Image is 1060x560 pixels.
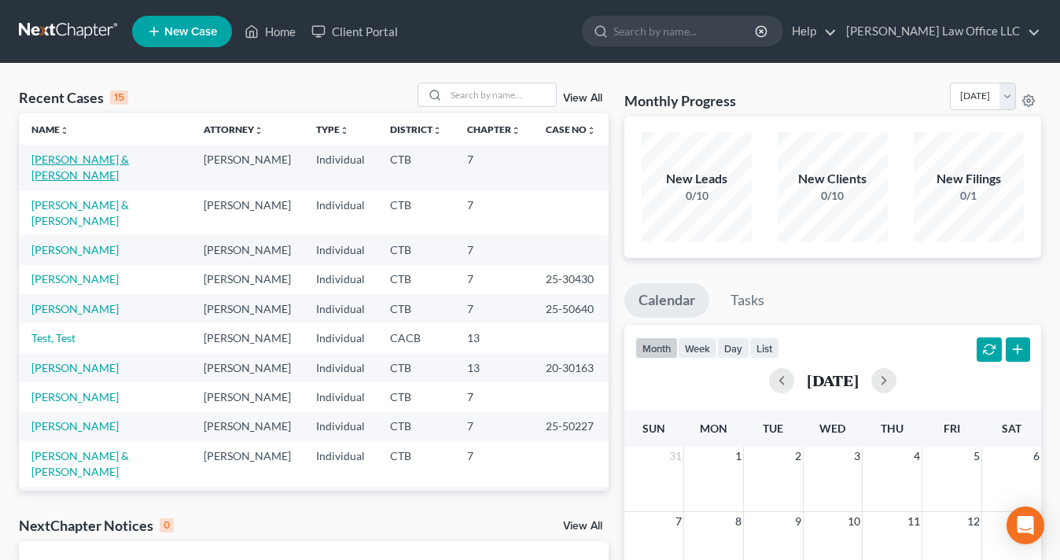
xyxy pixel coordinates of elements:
div: 15 [110,90,128,105]
div: 0/10 [642,188,752,204]
td: [PERSON_NAME] [191,382,304,411]
span: 1 [734,447,743,466]
a: Attorneyunfold_more [204,123,263,135]
td: 20-30163 [533,353,609,382]
h3: Monthly Progress [624,91,736,110]
a: Chapterunfold_more [467,123,521,135]
div: 0 [160,518,174,532]
td: Individual [304,353,377,382]
a: [PERSON_NAME] [31,243,119,256]
a: View All [563,93,602,104]
td: [PERSON_NAME] [191,323,304,352]
span: 2 [793,447,803,466]
td: Individual [304,441,377,486]
td: 25-30430 [533,265,609,294]
a: Calendar [624,283,709,318]
a: [PERSON_NAME] & [PERSON_NAME] [31,198,129,227]
span: Sat [1002,422,1021,435]
a: [PERSON_NAME] [31,272,119,286]
a: Home [237,17,304,46]
span: Mon [700,422,727,435]
td: 13 [455,323,533,352]
a: Tasks [716,283,778,318]
span: 4 [912,447,922,466]
td: CTB [377,235,455,264]
td: CTB [377,382,455,411]
input: Search by name... [446,83,556,106]
td: Individual [304,382,377,411]
td: [PERSON_NAME] [191,235,304,264]
td: Individual [304,235,377,264]
div: New Filings [914,170,1024,188]
a: Help [784,17,837,46]
i: unfold_more [340,126,349,135]
a: [PERSON_NAME] & [PERSON_NAME] [31,449,129,478]
td: [PERSON_NAME] [191,353,304,382]
td: Individual [304,190,377,235]
a: [PERSON_NAME] Law Office LLC [838,17,1040,46]
td: 13 [455,353,533,382]
td: CTB [377,145,455,190]
a: View All [563,521,602,532]
a: Case Nounfold_more [546,123,596,135]
span: 11 [906,512,922,531]
a: [PERSON_NAME] [31,302,119,315]
span: Sun [642,422,665,435]
td: [PERSON_NAME] [191,190,304,235]
i: unfold_more [432,126,442,135]
div: NextChapter Notices [19,516,174,535]
div: Open Intercom Messenger [1007,507,1044,544]
td: 25-50404 [533,487,609,516]
div: Recent Cases [19,88,128,107]
a: [PERSON_NAME] & [PERSON_NAME] [31,153,129,182]
a: [PERSON_NAME] [31,361,119,374]
td: Individual [304,145,377,190]
i: unfold_more [587,126,596,135]
i: unfold_more [60,126,69,135]
td: CACB [377,323,455,352]
div: New Leads [642,170,752,188]
button: month [635,337,678,359]
td: [PERSON_NAME] [191,441,304,486]
td: CTB [377,353,455,382]
a: Districtunfold_more [390,123,442,135]
td: Individual [304,323,377,352]
div: New Clients [778,170,888,188]
td: CTB [377,265,455,294]
td: CTB [377,190,455,235]
span: 7 [674,512,683,531]
button: list [749,337,779,359]
span: Fri [944,422,960,435]
h2: [DATE] [807,372,859,389]
td: 7 [455,294,533,323]
td: [PERSON_NAME] [191,487,304,516]
span: Thu [881,422,904,435]
a: Typeunfold_more [316,123,349,135]
td: [PERSON_NAME] [191,412,304,441]
td: 7 [455,412,533,441]
td: 7 [455,487,533,516]
td: 7 [455,382,533,411]
i: unfold_more [511,126,521,135]
td: 7 [455,145,533,190]
span: 8 [734,512,743,531]
td: 7 [455,265,533,294]
td: 25-50227 [533,412,609,441]
td: Individual [304,265,377,294]
input: Search by name... [613,17,757,46]
td: [PERSON_NAME] [191,294,304,323]
td: CTB [377,487,455,516]
span: 31 [668,447,683,466]
span: 6 [1032,447,1041,466]
td: Individual [304,294,377,323]
td: 7 [455,441,533,486]
td: Individual [304,412,377,441]
td: 25-50640 [533,294,609,323]
span: 10 [846,512,862,531]
td: [PERSON_NAME] [191,265,304,294]
td: 7 [455,190,533,235]
span: 5 [972,447,981,466]
button: week [678,337,717,359]
i: unfold_more [254,126,263,135]
span: Wed [819,422,845,435]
